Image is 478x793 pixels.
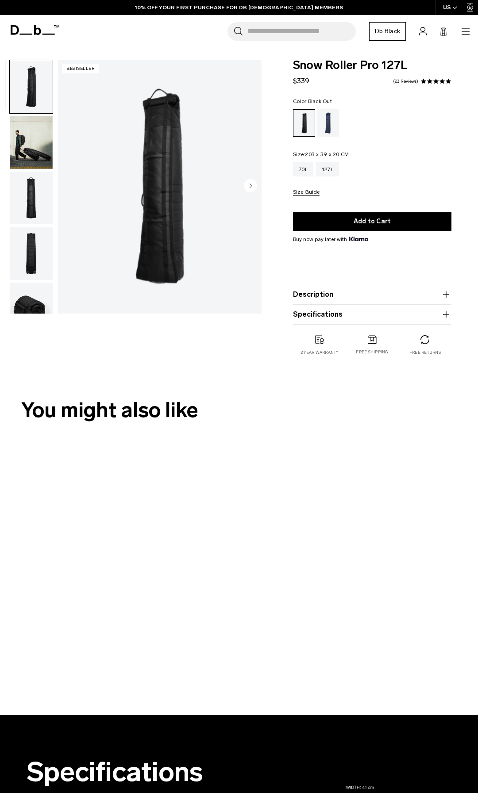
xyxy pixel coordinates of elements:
img: Snow_roller_pro_black_out_new_db7.png [10,283,53,336]
button: Next slide [244,179,257,194]
img: Snow_roller_pro_black_out_new_db9.png [10,172,53,225]
button: Snow_roller_pro_black_out_new_db1.png [9,60,53,114]
a: Blue Hour [317,109,339,137]
h2: Specifications [27,757,186,787]
button: Add to Cart [293,212,451,231]
a: 70L [293,162,313,176]
button: Snow_roller_pro_black_out_new_db7.png [9,282,53,336]
a: 23 reviews [393,79,418,84]
span: Buy now pay later with [293,235,368,243]
img: Snow_roller_pro_black_out_new_db1.png [58,60,262,314]
a: 127L [316,162,339,176]
a: Db Black [369,22,406,41]
span: Snow Roller Pro 127L [293,60,451,71]
h2: You might also like [21,395,457,426]
span: $339 [293,77,309,85]
p: Free shipping [356,349,388,355]
legend: Size: [293,152,349,157]
button: Snow_roller_pro_black_out_new_db8.png [9,226,53,280]
span: 203 x 39 x 20 CM [305,151,349,157]
button: Description [293,289,451,300]
p: Free returns [409,349,441,356]
button: Snow_roller_pro_black_out_new_db10.png [9,115,53,169]
button: Size Guide [293,189,320,196]
a: 10% OFF YOUR FIRST PURCHASE FOR DB [DEMOGRAPHIC_DATA] MEMBERS [135,4,343,11]
button: Specifications [293,309,451,320]
a: Black Out [293,109,315,137]
li: 1 / 10 [58,60,262,314]
img: Snow_roller_pro_black_out_new_db8.png [10,227,53,280]
button: Snow_roller_pro_black_out_new_db9.png [9,171,53,225]
img: {"height" => 20, "alt" => "Klarna"} [349,237,368,241]
p: Bestseller [62,64,99,73]
p: 2 year warranty [301,349,339,356]
img: Snow_roller_pro_black_out_new_db1.png [10,60,53,113]
img: Snow_roller_pro_black_out_new_db10.png [10,116,53,169]
span: Black Out [308,98,332,104]
legend: Color: [293,99,332,104]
